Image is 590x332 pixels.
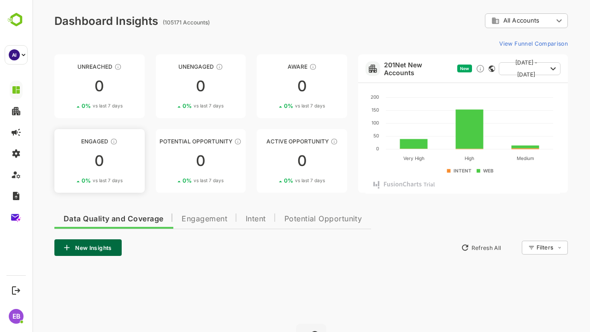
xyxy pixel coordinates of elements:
[161,102,191,109] span: vs last 7 days
[263,177,293,184] span: vs last 7 days
[463,36,536,51] button: View Funnel Comparison
[161,177,191,184] span: vs last 7 days
[149,215,195,223] span: Engagement
[428,66,437,71] span: New
[60,177,90,184] span: vs last 7 days
[224,138,315,145] div: Active Opportunity
[124,63,214,70] div: Unengaged
[344,146,347,151] text: 0
[124,54,214,118] a: UnengagedThese accounts have not shown enough engagement and need nurturing00%vs last 7 days
[5,11,28,29] img: BambooboxLogoMark.f1c84d78b4c51b1a7b5f700c9845e183.svg
[456,65,463,72] div: This card does not support filter and segments
[451,168,462,173] text: WEB
[82,63,89,71] div: These accounts have not been engaged with for a defined time period
[466,62,528,75] button: [DATE] - [DATE]
[49,177,90,184] div: 0 %
[124,79,214,94] div: 0
[352,61,421,77] a: 201Net New Accounts
[471,17,507,24] span: All Accounts
[263,102,293,109] span: vs last 7 days
[22,79,112,94] div: 0
[425,240,473,255] button: Refresh All
[9,309,24,324] div: EB
[252,215,330,223] span: Potential Opportunity
[459,17,521,25] div: All Accounts
[252,177,293,184] div: 0 %
[224,63,315,70] div: Aware
[22,239,89,256] button: New Insights
[22,129,112,193] a: EngagedThese accounts are warm, further nurturing would qualify them to MQAs00%vs last 7 days
[474,57,514,81] span: [DATE] - [DATE]
[22,63,112,70] div: Unreached
[31,215,131,223] span: Data Quality and Coverage
[339,120,347,125] text: 100
[124,154,214,168] div: 0
[339,107,347,113] text: 150
[432,155,442,161] text: High
[60,102,90,109] span: vs last 7 days
[224,129,315,193] a: Active OpportunityThese accounts have open opportunities which might be at any of the Sales Stage...
[49,102,90,109] div: 0 %
[22,138,112,145] div: Engaged
[443,64,453,73] div: Discover new ICP-fit accounts showing engagement — via intent surges, anonymous website visits, L...
[298,138,306,145] div: These accounts have open opportunities which might be at any of the Sales Stages
[10,284,22,296] button: Logout
[124,129,214,193] a: Potential OpportunityThese accounts are MQAs and can be passed on to Inside Sales00%vs last 7 days
[503,239,536,256] div: Filters
[22,54,112,118] a: UnreachedThese accounts have not been engaged with for a defined time period00%vs last 7 days
[277,63,284,71] div: These accounts have just entered the buying cycle and need further nurturing
[150,102,191,109] div: 0 %
[150,177,191,184] div: 0 %
[224,54,315,118] a: AwareThese accounts have just entered the buying cycle and need further nurturing00%vs last 7 days
[484,155,502,161] text: Medium
[224,154,315,168] div: 0
[183,63,191,71] div: These accounts have not shown enough engagement and need nurturing
[9,49,20,60] div: AI
[341,133,347,138] text: 50
[338,94,347,100] text: 200
[22,14,126,28] div: Dashboard Insights
[371,155,392,161] text: Very High
[130,19,180,26] ag: (105171 Accounts)
[453,12,536,30] div: All Accounts
[504,244,521,251] div: Filters
[224,79,315,94] div: 0
[22,154,112,168] div: 0
[252,102,293,109] div: 0 %
[124,138,214,145] div: Potential Opportunity
[213,215,234,223] span: Intent
[78,138,85,145] div: These accounts are warm, further nurturing would qualify them to MQAs
[202,138,209,145] div: These accounts are MQAs and can be passed on to Inside Sales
